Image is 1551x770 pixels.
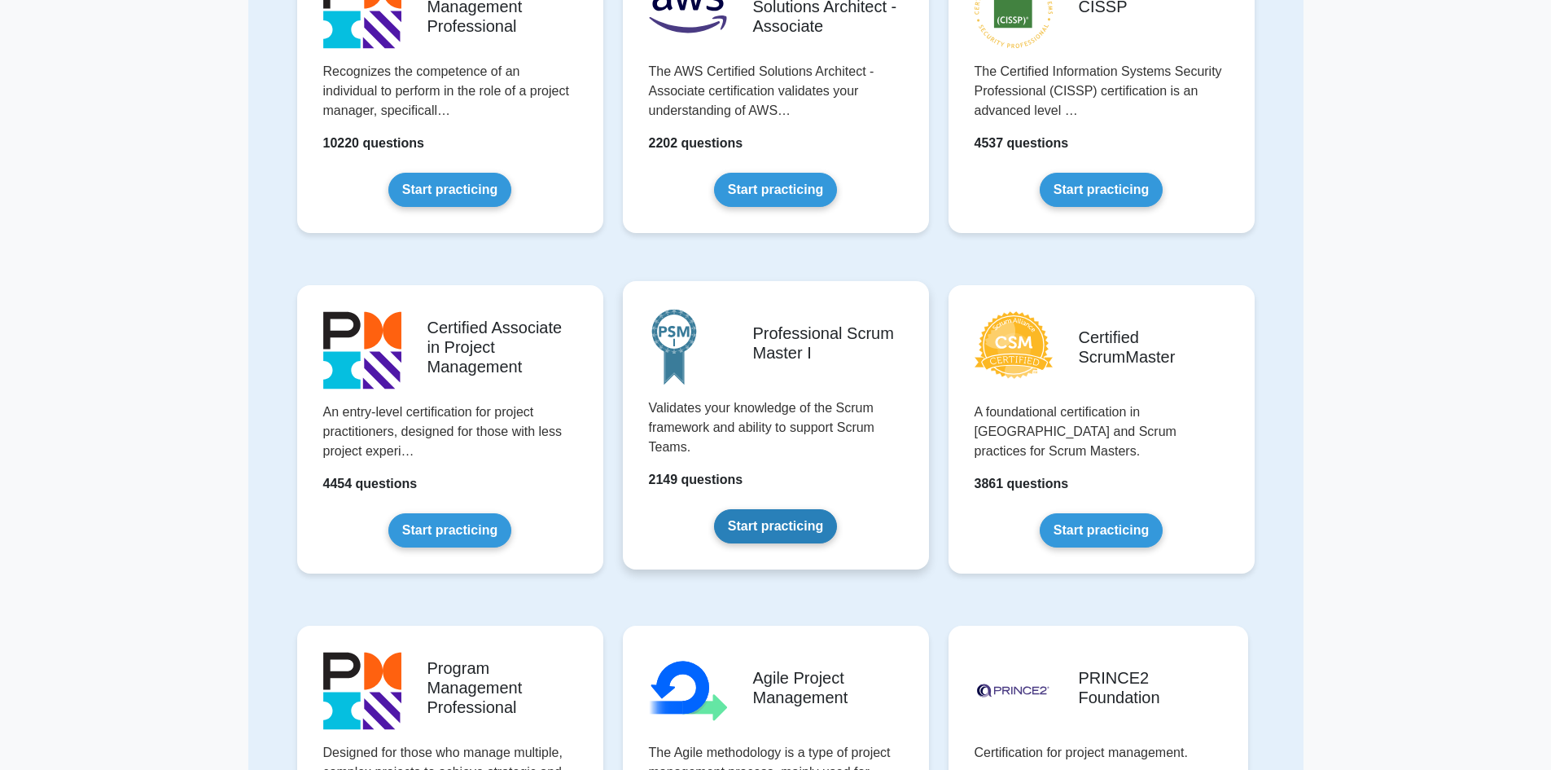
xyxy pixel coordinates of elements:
a: Start practicing [388,513,511,548]
a: Start practicing [714,509,837,543]
a: Start practicing [714,173,837,207]
a: Start practicing [388,173,511,207]
a: Start practicing [1040,173,1163,207]
a: Start practicing [1040,513,1163,548]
